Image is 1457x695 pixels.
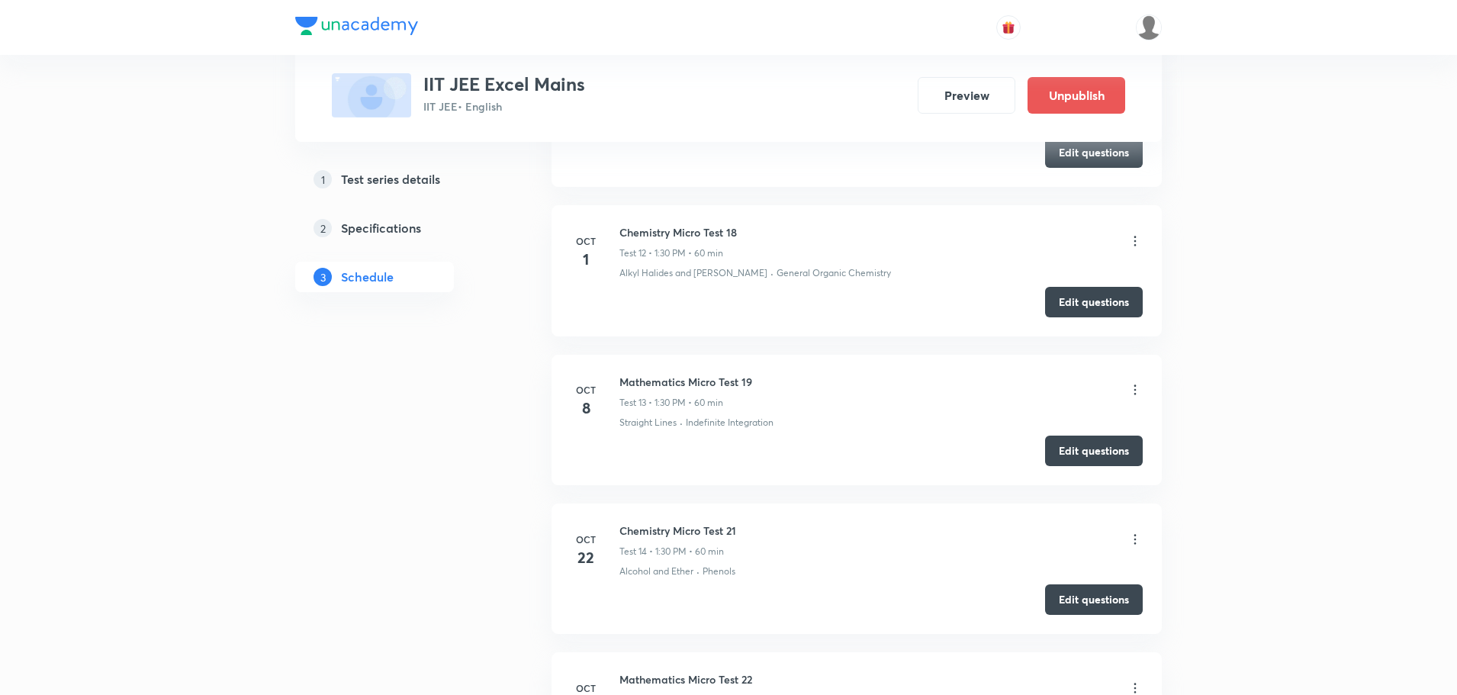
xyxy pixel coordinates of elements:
h6: Chemistry Micro Test 18 [619,224,737,240]
h6: Mathematics Micro Test 22 [619,671,752,687]
h6: Chemistry Micro Test 21 [619,523,736,539]
p: 1 [314,170,332,188]
h6: Oct [571,234,601,248]
h4: 8 [571,397,601,420]
a: 1Test series details [295,164,503,195]
p: Phenols [703,565,735,578]
button: Unpublish [1028,77,1125,114]
h5: Test series details [341,170,440,188]
p: IIT JEE • English [423,98,585,114]
img: avatar [1002,21,1015,34]
h3: IIT JEE Excel Mains [423,73,585,95]
p: Indefinite Integration [686,416,774,430]
img: Vivek Patil [1136,14,1162,40]
h4: 1 [571,248,601,271]
button: Edit questions [1045,584,1143,615]
h6: Mathematics Micro Test 19 [619,374,752,390]
a: 2Specifications [295,213,503,243]
p: Test 13 • 1:30 PM • 60 min [619,396,723,410]
button: Edit questions [1045,436,1143,466]
p: Straight Lines [619,416,677,430]
button: Edit questions [1045,287,1143,317]
p: 2 [314,219,332,237]
p: Test 14 • 1:30 PM • 60 min [619,545,724,558]
p: Alkyl Halides and [PERSON_NAME] [619,266,767,280]
p: Alcohol and Ether [619,565,693,578]
h6: Oct [571,533,601,546]
h6: Oct [571,681,601,695]
div: · [696,565,700,578]
div: · [680,416,683,430]
p: General Organic Chemistry [777,266,891,280]
h5: Specifications [341,219,421,237]
h5: Schedule [341,268,394,286]
h6: Oct [571,383,601,397]
p: 3 [314,268,332,286]
p: Test 12 • 1:30 PM • 60 min [619,246,723,260]
img: Company Logo [295,17,418,35]
button: Edit questions [1045,137,1143,168]
button: avatar [996,15,1021,40]
img: fallback-thumbnail.png [332,73,411,117]
button: Preview [918,77,1015,114]
a: Company Logo [295,17,418,39]
div: · [770,266,774,280]
h4: 22 [571,546,601,569]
